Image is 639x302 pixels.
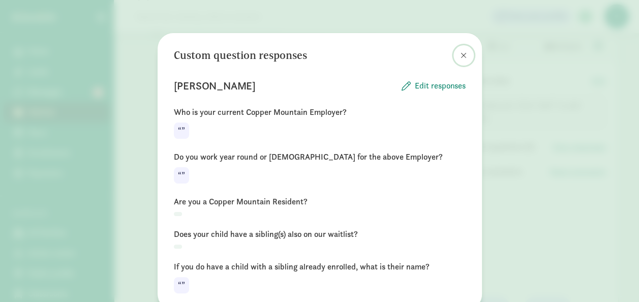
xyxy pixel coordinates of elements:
[174,49,307,62] h3: Custom question responses
[588,253,639,302] iframe: Chat Widget
[415,80,466,92] span: Edit responses
[402,80,466,92] button: Edit responses
[174,167,189,184] div: “”
[174,277,189,293] div: “”
[174,196,466,208] p: Are you a Copper Mountain Resident?
[174,123,189,139] div: “”
[174,151,466,163] p: Do you work year round or [DEMOGRAPHIC_DATA] for the above Employer?
[174,78,256,94] p: [PERSON_NAME]
[174,228,466,240] p: Does your child have a sibling(s) also on our waitlist?
[174,261,466,273] p: If you do have a child with a sibling already enrolled, what is their name?
[174,106,466,118] p: Who is your current Copper Mountain Employer?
